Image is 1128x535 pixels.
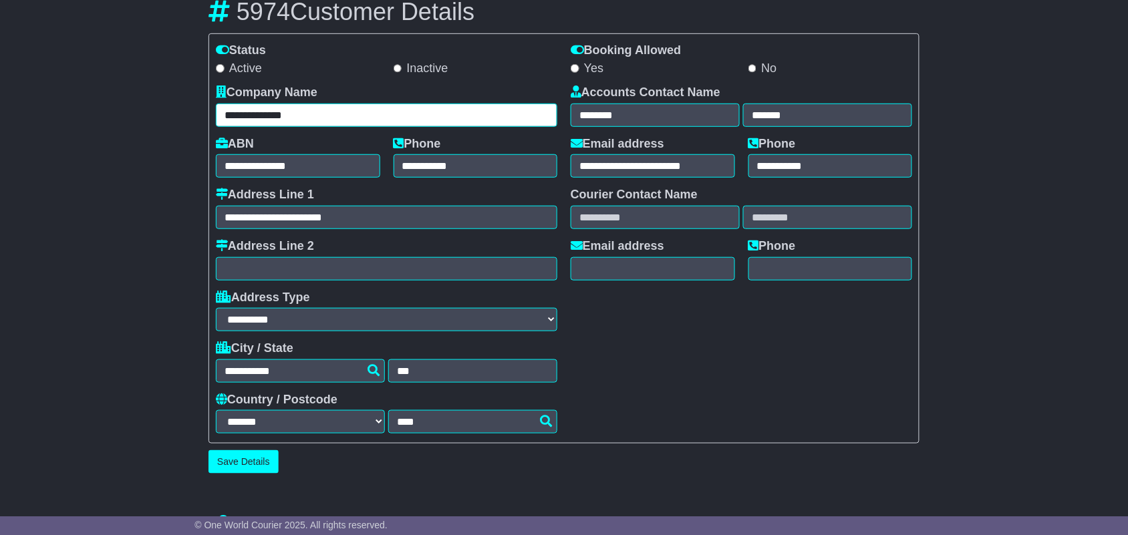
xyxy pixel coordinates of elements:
[216,239,314,254] label: Address Line 2
[216,61,262,76] label: Active
[394,61,448,76] label: Inactive
[571,188,698,202] label: Courier Contact Name
[216,137,254,152] label: ABN
[194,520,388,530] span: © One World Courier 2025. All rights reserved.
[571,43,681,58] label: Booking Allowed
[571,64,579,73] input: Yes
[216,85,317,100] label: Company Name
[571,61,603,76] label: Yes
[208,450,279,474] button: Save Details
[216,291,310,305] label: Address Type
[216,188,314,202] label: Address Line 1
[748,239,796,254] label: Phone
[216,64,225,73] input: Active
[571,85,720,100] label: Accounts Contact Name
[748,137,796,152] label: Phone
[216,393,337,407] label: Country / Postcode
[748,61,777,76] label: No
[394,137,441,152] label: Phone
[394,64,402,73] input: Inactive
[571,137,664,152] label: Email address
[216,43,266,58] label: Status
[216,341,293,356] label: City / State
[748,64,757,73] input: No
[571,239,664,254] label: Email address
